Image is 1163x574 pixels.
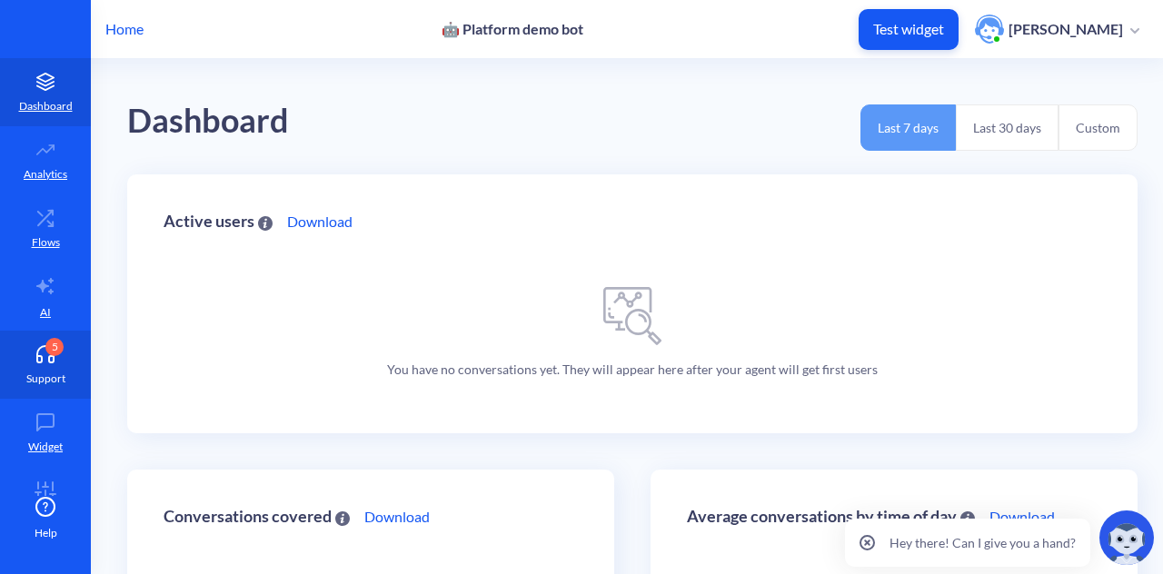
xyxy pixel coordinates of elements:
[364,506,430,528] a: Download
[890,533,1076,552] p: Hey there! Can I give you a hand?
[1009,19,1123,39] p: [PERSON_NAME]
[35,525,57,541] span: Help
[966,13,1148,45] button: user photo[PERSON_NAME]
[24,166,67,183] p: Analytics
[859,9,959,50] button: Test widget
[860,104,956,151] button: Last 7 days
[45,338,64,356] div: 5
[40,304,51,321] p: AI
[873,20,944,38] p: Test widget
[687,508,975,525] div: Average conversations by time of day
[287,211,353,233] a: Download
[442,20,583,38] p: 🤖 Platform demo bot
[127,95,289,147] div: Dashboard
[28,439,63,455] p: Widget
[26,371,65,387] p: Support
[164,508,350,525] div: Conversations covered
[164,213,273,230] div: Active users
[975,15,1004,44] img: user photo
[32,234,60,251] p: Flows
[387,360,878,379] p: You have no conversations yet. They will appear here after your agent will get first users
[956,104,1059,151] button: Last 30 days
[19,98,73,114] p: Dashboard
[1099,510,1154,565] img: copilot-icon.svg
[1059,104,1138,151] button: Custom
[105,18,144,40] p: Home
